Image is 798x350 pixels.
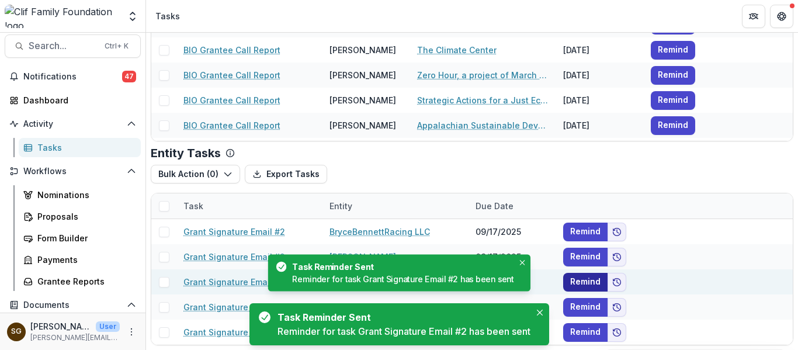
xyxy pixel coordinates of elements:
button: Bulk Action (0) [151,165,240,183]
button: Add to friends [608,248,626,266]
div: Task Reminder Sent [292,261,509,273]
div: Grantee Reports [37,275,131,287]
div: Tasks [37,141,131,154]
span: Workflows [23,167,122,176]
p: User [96,321,120,332]
button: Open Workflows [5,162,141,181]
button: Notifications47 [5,67,141,86]
button: Close [533,306,547,320]
a: Grant Signature Email #2 [183,226,285,238]
div: Reminder for task Grant Signature Email #2 has been sent [292,273,514,285]
div: Sarah Grady [11,328,22,335]
a: BIO Grantee Call Report [183,44,280,56]
span: Documents [23,300,122,310]
button: Remind [651,66,695,85]
div: Payments [37,254,131,266]
div: [DATE] [556,37,644,63]
p: [PERSON_NAME] [30,320,91,332]
a: BIO Grantee Call Report [183,94,280,106]
div: Dashboard [23,94,131,106]
div: [DATE] [556,63,644,88]
span: Search... [29,40,98,51]
div: Due Date [469,193,556,219]
div: 09/17/2025 [469,244,556,269]
a: Tasks [19,138,141,157]
div: Ctrl + K [102,40,131,53]
button: Add to friends [608,273,626,292]
button: Export Tasks [245,165,327,183]
button: Search... [5,34,141,58]
a: The Climate Center [417,44,497,56]
div: Nominations [37,189,131,201]
a: Grantee Reports [19,272,141,291]
div: [DATE] [556,88,644,113]
button: Remind [563,298,608,317]
div: Due Date [469,200,521,212]
div: [PERSON_NAME] [329,44,396,56]
a: Grant Signature Email #2 [183,301,285,313]
a: Grant Signature Email #2 [183,276,285,288]
span: Activity [23,119,122,129]
button: Open Activity [5,115,141,133]
a: Appalachian Sustainable Development (ASD) [417,119,549,131]
button: Add to friends [608,223,626,241]
div: Entity [322,200,359,212]
button: Remind [651,116,695,135]
button: Remind [563,273,608,292]
div: [DATE] [469,294,556,320]
img: Clif Family Foundation logo [5,5,120,28]
a: [PERSON_NAME] [329,301,396,313]
a: BIO Grantee Call Report [183,119,280,131]
div: Proposals [37,210,131,223]
button: Open Documents [5,296,141,314]
button: Remind [563,248,608,266]
div: Tasks [155,10,180,22]
span: Notifications [23,72,122,82]
div: Task [176,193,322,219]
div: [DATE] [556,113,644,138]
div: Task [176,200,210,212]
div: [PERSON_NAME] [329,119,396,131]
a: Strategic Actions for a Just Economy (SAJE) [417,94,549,106]
a: Grant Signature Email #1 [183,326,283,338]
a: Nominations [19,185,141,205]
div: Task Reminder Sent [277,310,526,324]
div: Entity [322,193,469,219]
button: Open entity switcher [124,5,141,28]
div: 09/17/2025 [469,219,556,244]
div: [PERSON_NAME] [329,69,396,81]
div: Form Builder [37,232,131,244]
p: [PERSON_NAME][EMAIL_ADDRESS][DOMAIN_NAME] [30,332,120,343]
button: Partners [742,5,765,28]
button: Remind [563,323,608,342]
button: More [124,325,138,339]
a: [PERSON_NAME] [329,251,396,263]
div: [PERSON_NAME] [329,94,396,106]
a: Dashboard [5,91,141,110]
a: Zero Hour, a project of March On [US_STATE] DBA March On Foundation [417,69,549,81]
div: Reminder for task Grant Signature Email #2 has been sent [277,324,530,338]
a: Form Builder [19,228,141,248]
button: Remind [563,223,608,241]
a: BryceBennettRacing LLC [329,226,430,238]
button: Close [516,257,528,269]
a: BIO Grantee Call Report [183,69,280,81]
button: Add to friends [608,323,626,342]
a: Proposals [19,207,141,226]
nav: breadcrumb [151,8,185,25]
span: 47 [122,71,136,82]
a: Payments [19,250,141,269]
a: Grant Signature Email #2 [183,251,285,263]
p: Entity Tasks [151,146,221,160]
button: Remind [651,41,695,60]
button: Remind [651,91,695,110]
div: [DATE] [556,138,644,163]
button: Get Help [770,5,793,28]
button: Add to friends [608,298,626,317]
